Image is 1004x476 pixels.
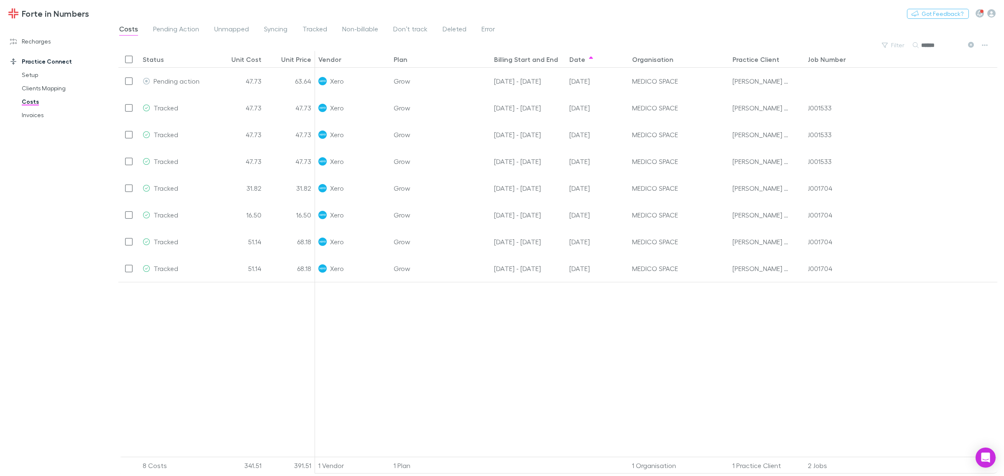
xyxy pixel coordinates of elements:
div: MEDICO SPACE [632,255,726,282]
div: [PERSON_NAME] And Co Pty Ltd [733,228,790,255]
div: Grow [390,255,491,282]
span: Tracked [302,25,327,36]
div: 11 Jun 2025 [566,148,629,175]
button: Filter [878,40,909,50]
div: 11 Mar 2025 [566,68,629,95]
div: J001704 [808,175,832,201]
span: Xero [330,202,344,228]
div: Vendor [318,55,341,64]
div: [PERSON_NAME] And Co Pty Ltd [733,202,790,228]
span: Tracked [154,104,178,112]
div: 47.73 [265,121,315,148]
a: Forte in Numbers [3,3,94,23]
div: MEDICO SPACE [632,202,726,228]
div: [PERSON_NAME] And Co Pty Ltd [733,121,790,148]
div: Grow [390,68,491,95]
span: Non-billable [342,25,378,36]
div: Open Intercom Messenger [976,448,996,468]
span: Xero [330,148,344,174]
div: Search [921,40,963,50]
span: Pending Action [153,25,199,36]
div: [PERSON_NAME] And Co Pty Ltd [733,255,790,282]
div: Date [569,55,585,64]
div: MEDICO SPACE [632,228,726,255]
div: Organisation [632,55,674,64]
img: Xero's Logo [318,104,327,112]
span: Xero [330,175,344,201]
a: Practice Connect [2,55,118,68]
div: J001533 [808,121,832,148]
span: Deleted [443,25,466,36]
div: 47.73 [215,121,265,148]
span: Tracked [154,211,178,219]
div: 8 Costs [139,457,215,474]
div: 47.73 [215,95,265,121]
span: Unmapped [214,25,249,36]
img: Xero's Logo [318,184,327,192]
div: [PERSON_NAME] And Co Pty Ltd [733,95,790,121]
div: [PERSON_NAME] And Co Pty Ltd [733,175,790,201]
a: Clients Mapping [13,82,118,95]
div: 47.73 [265,95,315,121]
div: 341.51 [215,457,265,474]
div: [PERSON_NAME] And Co Pty Ltd [733,148,790,174]
div: 391.51 [265,457,315,474]
div: 1 Vendor [315,457,390,474]
div: 11 Jun - 30 Jun 25 [491,175,566,202]
img: Xero's Logo [318,238,327,246]
div: 11 Aug 2025 [566,228,629,255]
div: Grow [390,95,491,121]
div: [PERSON_NAME] And Co Pty Ltd [733,68,790,94]
div: 51.14 [215,255,265,282]
div: Grow [390,228,491,255]
div: 11 Apr - 10 May 25 [491,121,566,148]
div: 11 Jul - 10 Aug 25 [491,228,566,255]
span: Xero [330,121,344,148]
div: Grow [390,202,491,228]
div: MEDICO SPACE [632,68,726,94]
div: 47.73 [215,68,265,95]
div: 11 Jul 2025 [566,202,629,228]
img: Forte in Numbers's Logo [8,8,18,18]
div: 2 Jobs [804,457,880,474]
div: 31.82 [215,175,265,202]
span: Tracked [154,264,178,272]
div: J001704 [808,255,832,282]
img: Xero's Logo [318,211,327,219]
div: Plan [394,55,407,64]
a: Invoices [13,108,118,122]
div: 68.18 [265,255,315,282]
div: Job Number [808,55,846,64]
span: Tracked [154,131,178,138]
span: Costs [119,25,138,36]
div: Practice Client [733,55,779,64]
div: Unit Price [281,55,311,64]
div: MEDICO SPACE [632,121,726,148]
span: Tracked [154,184,178,192]
div: MEDICO SPACE [632,95,726,121]
div: 11 May - 10 Jun 25 [491,148,566,175]
span: Xero [330,255,344,282]
span: Xero [330,95,344,121]
div: 11 Feb - 10 Mar 25 [491,68,566,95]
div: Grow [390,148,491,175]
span: Error [482,25,495,36]
button: Sort [586,54,596,64]
div: 31.82 [265,175,315,202]
div: Grow [390,121,491,148]
div: MEDICO SPACE [632,175,726,201]
a: Setup [13,68,118,82]
div: Status [143,55,164,64]
img: Xero's Logo [318,157,327,166]
span: Pending action [154,77,200,85]
div: 01 Jul - 10 Jul 25 [491,202,566,228]
span: Xero [330,228,344,255]
div: 16.50 [215,202,265,228]
a: Costs [13,95,118,108]
img: Xero's Logo [318,264,327,273]
h3: Forte in Numbers [22,8,89,18]
div: 1 Practice Client [729,457,804,474]
div: 11 Mar - 10 Apr 25 [491,95,566,121]
img: Xero's Logo [318,77,327,85]
div: Grow [390,175,491,202]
